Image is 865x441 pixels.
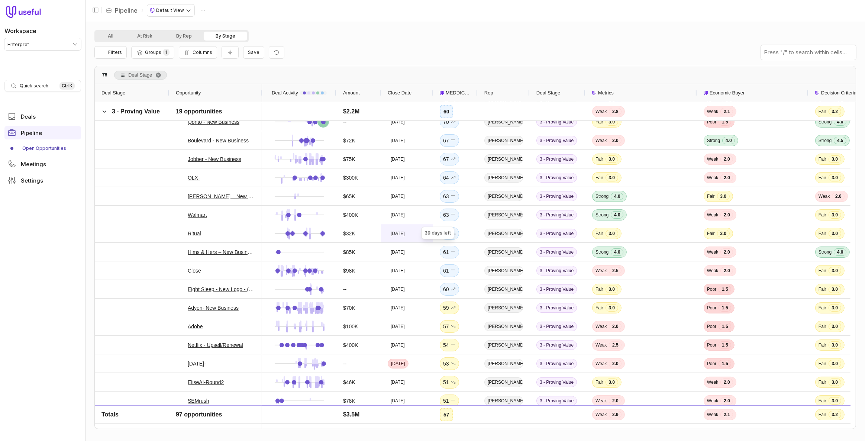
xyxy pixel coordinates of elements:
span: 3 - Proving Value [536,359,577,368]
span: 3.0 [829,341,841,349]
div: 51 [443,378,456,387]
span: [PERSON_NAME] [484,210,523,220]
span: Fair [819,342,826,348]
span: No change [451,266,456,275]
label: Workspace [4,26,36,35]
div: $72K [343,136,355,145]
div: $400K [343,210,358,219]
div: 67 [443,136,456,145]
span: Weak [707,156,718,162]
time: [DATE] [391,249,405,255]
span: Weak [707,109,718,115]
span: Weak [596,342,607,348]
span: 1.5 [719,360,731,367]
span: Weak [596,361,607,367]
span: Fair [596,305,603,311]
button: All [96,32,125,41]
span: Deal Stage [128,71,152,80]
span: 4.0 [834,118,846,126]
a: Open Opportunities [4,142,81,154]
span: 2.0 [609,416,622,423]
span: 3.0 [829,397,841,405]
span: 4.0 [722,137,735,144]
span: 3.0 [829,267,841,274]
div: $46K [343,378,355,387]
a: Qonto - New Business [188,118,239,126]
span: 1.5 [719,341,731,349]
a: Adobe [188,322,203,331]
span: [PERSON_NAME] [484,284,523,294]
span: Fair [596,379,603,385]
div: 53 [443,359,456,368]
button: Filter Pipeline [94,46,127,59]
span: 3.0 [606,304,618,312]
span: Fair [707,231,715,236]
a: [PERSON_NAME]-sell [188,415,240,424]
button: Collapse sidebar [90,4,101,16]
span: 2.0 [720,155,733,163]
span: Weak [596,138,607,144]
span: 1.5 [719,118,731,126]
span: Fair [819,379,826,385]
div: MEDDICC Score [440,84,471,102]
button: Group Pipeline [131,46,174,59]
button: By Rep [164,32,204,41]
span: 2.0 [720,267,733,274]
span: [PERSON_NAME] [484,266,523,276]
span: 3 - Proving Value [536,191,577,201]
span: Fair [819,416,826,422]
span: Fair [819,323,826,329]
span: Fair [819,286,826,292]
span: [PERSON_NAME] [484,396,523,406]
span: 2.0 [609,323,622,330]
a: Close [188,266,201,275]
a: Eight Sleep - New Logo - (via Zap Automation) [188,285,255,294]
div: $100K [343,322,358,331]
span: Settings [21,178,43,183]
span: Poor [707,342,716,348]
span: 3 - Proving Value [536,136,577,145]
span: Weak [819,193,830,199]
span: Weak [596,323,607,329]
span: 3 - Proving Value [536,247,577,257]
span: Fair [707,193,715,199]
span: [PERSON_NAME] [484,247,523,257]
div: 60 [443,285,456,294]
button: Create a new saved view [243,46,264,59]
span: Weak [596,398,607,404]
div: 54 [443,341,456,350]
span: Poor [707,416,716,422]
kbd: Ctrl K [59,82,75,90]
span: 3.0 [606,379,618,386]
a: Boulevard - New Business [188,136,249,145]
div: 60 [443,107,449,116]
span: Weak [707,249,718,255]
a: Adyen- New Business [188,303,239,312]
span: Fair [819,109,826,115]
a: Jobber - New Business [188,155,241,164]
span: Fair [819,175,826,181]
span: Economic Buyer [710,88,745,97]
span: Rep [484,88,493,97]
span: 3 - Proving Value [536,415,577,424]
span: 3.0 [606,286,618,293]
span: 3 - Proving Value [536,173,577,183]
span: 2.1 [720,108,733,115]
span: Poor [707,119,716,125]
span: Opportunity [176,88,201,97]
span: Quick search... [20,83,52,89]
div: $85K [343,248,355,257]
span: Weak [707,379,718,385]
span: [PERSON_NAME] [484,359,523,368]
span: [PERSON_NAME] [484,303,523,313]
div: 67 [443,155,456,164]
span: 3.0 [829,379,841,386]
div: $70K [343,303,355,312]
span: MEDDICC Score [446,88,471,97]
span: 3 - Proving Value [536,210,577,220]
span: 3.0 [829,155,841,163]
div: $400K [343,341,358,350]
span: 3 - Proving Value [112,108,160,115]
div: Pipeline submenu [4,142,81,154]
span: [PERSON_NAME] [484,136,523,145]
